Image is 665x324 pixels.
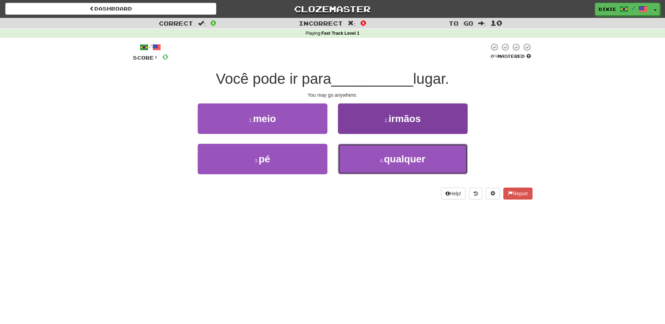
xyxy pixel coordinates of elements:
[384,154,425,164] span: qualquer
[5,3,216,15] a: Dashboard
[490,53,497,59] span: 0 %
[388,113,421,124] span: irmãos
[255,158,259,163] small: 3 .
[216,70,331,87] span: Você pode ir para
[413,70,449,87] span: lugar.
[198,144,327,174] button: 3.pé
[198,20,206,26] span: :
[478,20,486,26] span: :
[133,92,532,99] div: You may go anywhere.
[331,70,413,87] span: __________
[133,55,158,61] span: Score:
[599,6,616,12] span: Dixie
[159,20,193,27] span: Correct
[449,20,473,27] span: To go
[210,19,216,27] span: 0
[249,117,253,123] small: 1 .
[385,117,389,123] small: 2 .
[338,103,468,134] button: 2.irmãos
[632,6,635,11] span: /
[595,3,651,15] a: Dixie /
[227,3,438,15] a: Clozemaster
[503,188,532,200] button: Report
[441,188,466,200] button: Help!
[348,20,355,26] span: :
[133,43,168,52] div: /
[360,19,366,27] span: 0
[490,19,502,27] span: 10
[338,144,468,174] button: 4.qualquer
[321,31,360,36] strong: Fast Track Level 1
[162,52,168,61] span: 0
[253,113,276,124] span: meio
[380,158,384,163] small: 4 .
[259,154,270,164] span: pé
[469,188,482,200] button: Round history (alt+y)
[198,103,327,134] button: 1.meio
[489,53,532,60] div: Mastered
[299,20,343,27] span: Incorrect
